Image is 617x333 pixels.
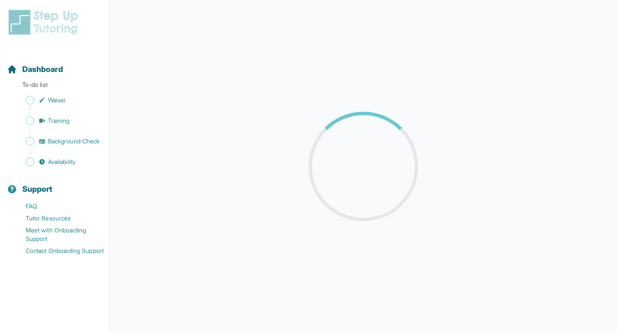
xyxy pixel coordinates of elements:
[7,156,109,168] a: Availability
[48,116,70,125] span: Training
[7,224,109,245] a: Meet with Onboarding Support
[7,245,109,257] a: Contact Onboarding Support
[48,158,75,166] span: Availability
[7,115,109,127] a: Training
[7,212,109,224] a: Tutor Resources
[7,135,109,147] a: Background Check
[22,63,63,75] span: Dashboard
[7,63,63,75] a: Dashboard
[3,50,106,79] button: Dashboard
[48,137,99,146] span: Background Check
[22,183,53,195] span: Support
[3,80,106,92] p: To-do list
[7,9,83,36] img: logo
[7,200,109,212] a: FAQ
[7,94,109,106] a: Waiver
[3,169,106,199] button: Support
[48,96,66,104] span: Waiver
